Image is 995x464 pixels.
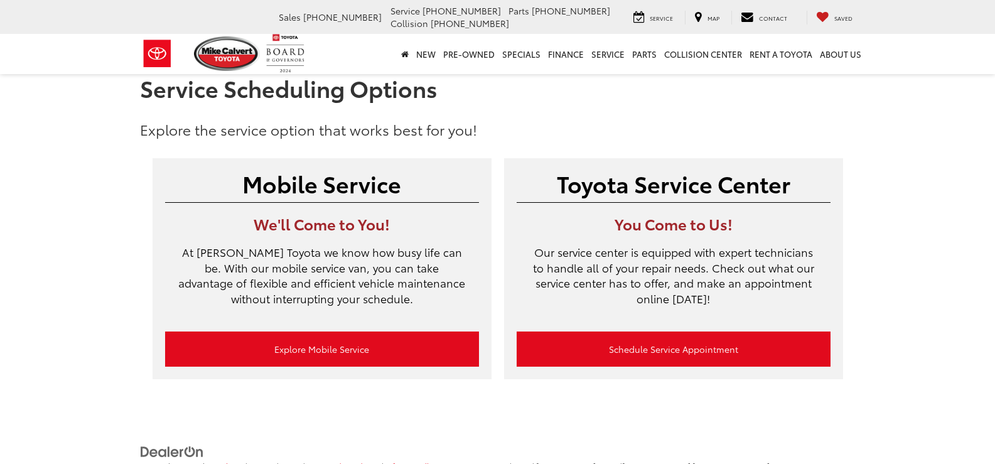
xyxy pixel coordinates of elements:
a: Finance [544,34,588,74]
span: [PHONE_NUMBER] [431,17,509,30]
h3: You Come to Us! [517,215,831,232]
a: Rent a Toyota [746,34,816,74]
a: About Us [816,34,865,74]
span: Parts [508,4,529,17]
span: Service [650,14,673,22]
p: Our service center is equipped with expert technicians to handle all of your repair needs. Check ... [517,244,831,319]
a: Map [685,11,729,24]
span: Collision [390,17,428,30]
h2: Mobile Service [165,171,479,196]
a: Contact [731,11,797,24]
h2: Toyota Service Center [517,171,831,196]
a: Specials [498,34,544,74]
a: Pre-Owned [439,34,498,74]
a: Schedule Service Appointment [517,332,831,367]
a: Service [624,11,682,24]
img: Mike Calvert Toyota [194,36,261,71]
a: Explore Mobile Service [165,332,479,367]
a: DealerOn [140,445,204,457]
span: Saved [834,14,852,22]
p: At [PERSON_NAME] Toyota we know how busy life can be. With our mobile service van, you can take a... [165,244,479,319]
span: [PHONE_NUMBER] [532,4,610,17]
a: My Saved Vehicles [807,11,862,24]
a: New [412,34,439,74]
a: Parts [628,34,660,74]
a: Service [588,34,628,74]
span: [PHONE_NUMBER] [422,4,501,17]
span: Contact [759,14,787,22]
a: Home [397,34,412,74]
span: Sales [279,11,301,23]
span: Map [707,14,719,22]
p: Explore the service option that works best for you! [140,119,856,139]
h1: Service Scheduling Options [140,75,856,100]
span: [PHONE_NUMBER] [303,11,382,23]
span: Service [390,4,420,17]
h3: We'll Come to You! [165,215,479,232]
img: Toyota [134,33,181,74]
a: Collision Center [660,34,746,74]
img: DealerOn [140,445,204,459]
